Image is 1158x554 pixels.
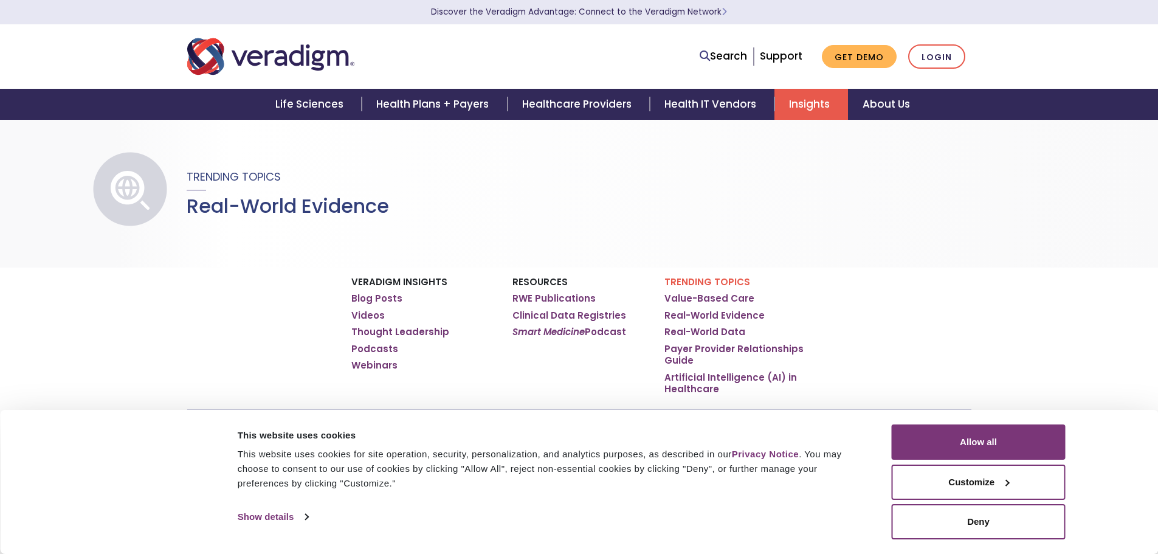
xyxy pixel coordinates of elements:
div: This website uses cookies [238,428,864,443]
a: Thought Leadership [351,326,449,338]
a: Clinical Data Registries [512,310,626,322]
h1: Real-World Evidence [187,195,389,218]
a: About Us [848,89,925,120]
a: Privacy Notice [732,449,799,459]
a: Health IT Vendors [650,89,774,120]
a: Podcasts [351,343,398,355]
button: Deny [892,504,1066,539]
a: Real-World Data [664,326,745,338]
a: Smart MedicinePodcast [512,326,626,338]
div: This website uses cookies for site operation, security, personalization, and analytics purposes, ... [238,447,864,491]
a: Real-World Evidence [664,310,765,322]
a: Show details [238,508,308,526]
a: Artificial Intelligence (AI) in Healthcare [664,372,807,395]
a: Insights [774,89,848,120]
a: Discover the Veradigm Advantage: Connect to the Veradigm NetworkLearn More [431,6,727,18]
img: Veradigm logo [187,36,354,77]
a: Blog Posts [351,293,402,305]
em: Smart Medicine [512,325,585,338]
a: Support [760,49,802,63]
button: Customize [892,465,1066,500]
a: Get Demo [822,45,897,69]
a: Webinars [351,359,398,372]
a: Videos [351,310,385,322]
a: Value-Based Care [664,293,754,305]
a: Login [908,44,965,69]
a: Health Plans + Payers [362,89,507,120]
span: Trending Topics [187,169,281,184]
a: RWE Publications [512,293,596,305]
a: Payer Provider Relationships Guide [664,343,807,367]
a: Life Sciences [261,89,362,120]
button: Allow all [892,424,1066,460]
a: Search [700,48,747,64]
a: Healthcare Providers [508,89,650,120]
span: Learn More [722,6,727,18]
